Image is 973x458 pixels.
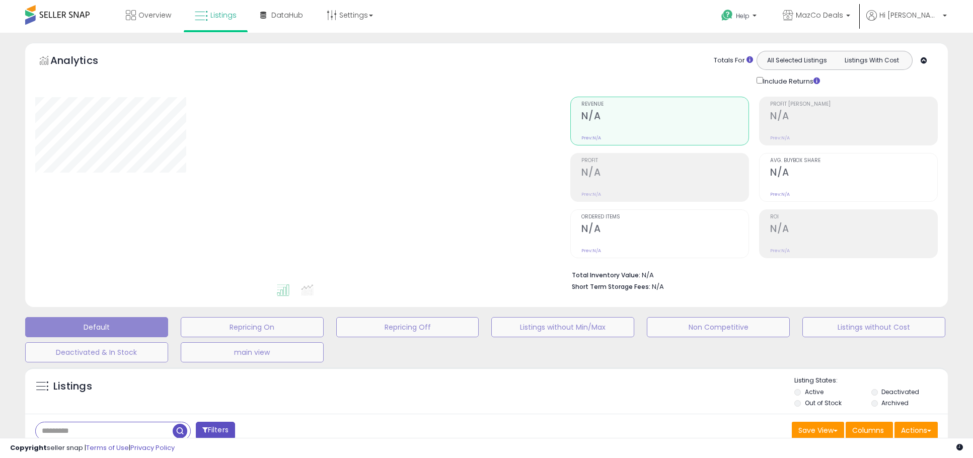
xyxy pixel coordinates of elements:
span: N/A [652,282,664,291]
h2: N/A [770,223,937,237]
h2: N/A [581,167,749,180]
div: Totals For [714,56,753,65]
h2: N/A [770,110,937,124]
button: All Selected Listings [760,54,835,67]
h2: N/A [581,223,749,237]
small: Prev: N/A [770,248,790,254]
h5: Analytics [50,53,118,70]
strong: Copyright [10,443,47,452]
span: Profit [PERSON_NAME] [770,102,937,107]
small: Prev: N/A [581,191,601,197]
span: MazCo Deals [796,10,843,20]
small: Prev: N/A [770,135,790,141]
button: Deactivated & In Stock [25,342,168,362]
div: seller snap | | [10,443,175,453]
button: Repricing Off [336,317,479,337]
span: Avg. Buybox Share [770,158,937,164]
li: N/A [572,268,930,280]
span: Help [736,12,750,20]
button: Listings With Cost [834,54,909,67]
span: ROI [770,214,937,220]
small: Prev: N/A [581,248,601,254]
button: Repricing On [181,317,324,337]
a: Help [713,2,767,33]
button: main view [181,342,324,362]
span: Hi [PERSON_NAME] [879,10,940,20]
button: Default [25,317,168,337]
span: Ordered Items [581,214,749,220]
span: Revenue [581,102,749,107]
h2: N/A [581,110,749,124]
div: Include Returns [749,75,832,87]
button: Listings without Cost [802,317,945,337]
small: Prev: N/A [581,135,601,141]
i: Get Help [721,9,733,22]
b: Short Term Storage Fees: [572,282,650,291]
span: DataHub [271,10,303,20]
h2: N/A [770,167,937,180]
button: Non Competitive [647,317,790,337]
span: Listings [210,10,237,20]
b: Total Inventory Value: [572,271,640,279]
button: Listings without Min/Max [491,317,634,337]
span: Profit [581,158,749,164]
span: Overview [138,10,171,20]
a: Hi [PERSON_NAME] [866,10,947,33]
small: Prev: N/A [770,191,790,197]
